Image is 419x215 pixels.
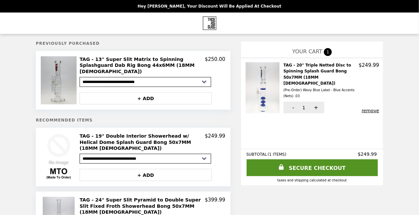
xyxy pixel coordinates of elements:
[80,197,205,215] h2: TAG - 24" Super Slit Pyramid to Double Super Slit Fixed Froth Showerhead Bong 50x7MM (18MM [DEMOG...
[268,152,286,157] span: ( 1 ITEMS )
[205,133,225,151] p: $249.99
[283,102,302,113] button: -
[283,62,359,99] h2: TAG - 20" Triple Netted Disc to Spinning Splash Guard Bong 50x7MM (18MM [DEMOGRAPHIC_DATA])
[246,178,378,182] div: Taxes and Shipping calculated at checkout
[80,133,205,151] h2: TAG - 19" Double Interior Showerhead w/ Helical Dome Splash Guard Bong 50x7MM (18MM [DEMOGRAPHIC_...
[203,16,216,30] img: Brand Logo
[36,41,231,46] h5: Previously Purchased
[80,169,212,181] button: + ADD
[137,4,281,9] p: Hey [PERSON_NAME], your discount will be applied at checkout
[324,48,332,56] span: 1
[246,62,282,113] img: TAG - 20" Triple Netted Disc to Spinning Splash Guard Bong 50x7MM (18MM Female)
[246,152,268,157] span: SUBTOTAL
[80,56,205,74] h2: TAG - 13" Super Slit Matrix to Spinning Splashguard Dab Rig Bong 44x6MM (18MM [DEMOGRAPHIC_DATA])
[292,48,322,55] span: YOUR CART
[303,105,306,110] span: 1
[80,92,212,104] button: + ADD
[205,56,225,74] p: $250.00
[43,133,76,181] img: TAG - 19" Double Interior Showerhead w/ Helical Dome Splash Guard Bong 50x7MM (18MM Female)
[359,62,379,68] p: $249.99
[41,56,79,104] img: TAG - 13" Super Slit Matrix to Spinning Splashguard Dab Rig Bong 44x6MM (18MM Female)
[205,197,225,215] p: $399.99
[362,108,379,113] button: remove
[80,77,211,87] select: Select a product variant
[306,102,324,113] button: +
[358,151,378,157] span: $249.99
[80,154,211,164] select: Select a product variant
[283,87,356,99] div: (Pre-Order) Wavy Blue Label - Blue Accents (Nets) .03
[247,159,378,176] a: SECURE CHECKOUT
[36,118,231,122] h5: Recommended Items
